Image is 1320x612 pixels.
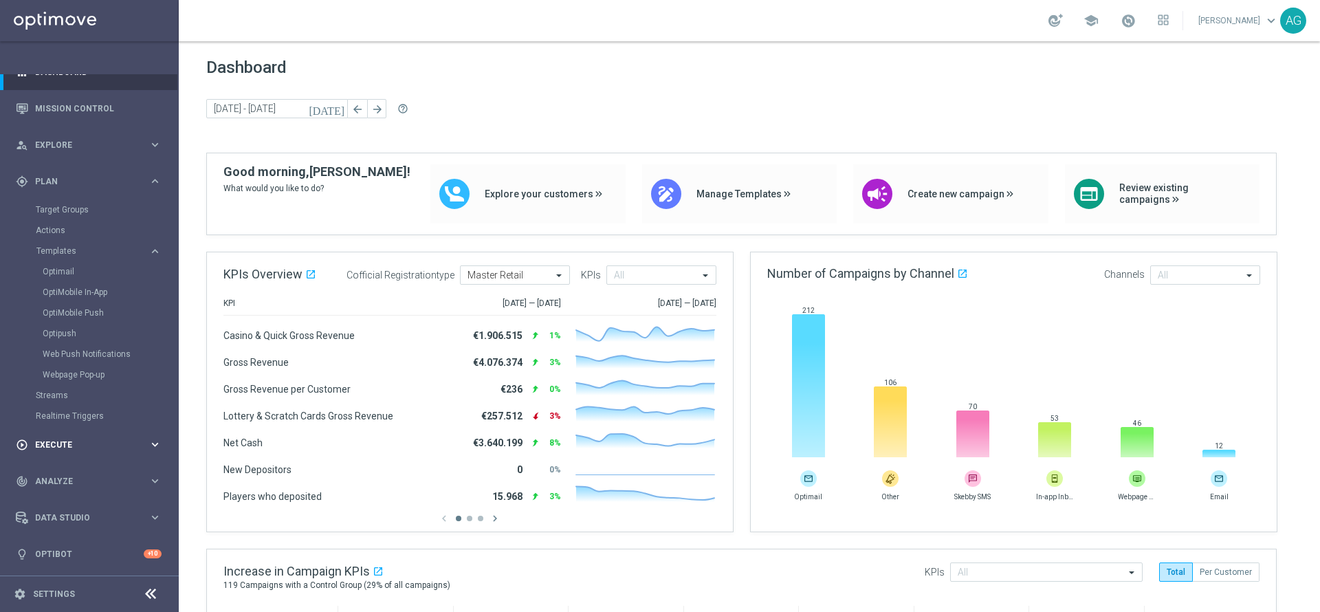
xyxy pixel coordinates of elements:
i: play_circle_outline [16,439,28,451]
div: Streams [36,385,177,406]
a: [PERSON_NAME]keyboard_arrow_down [1197,10,1280,31]
div: Analyze [16,475,148,488]
i: keyboard_arrow_right [148,474,162,488]
div: Templates [36,247,148,255]
div: OptiMobile Push [43,303,177,323]
div: Data Studio [16,512,148,524]
span: keyboard_arrow_down [1264,13,1279,28]
span: Templates [36,247,135,255]
a: Web Push Notifications [43,349,143,360]
button: gps_fixed Plan keyboard_arrow_right [15,176,162,187]
a: Realtime Triggers [36,411,143,422]
i: track_changes [16,475,28,488]
div: AG [1280,8,1306,34]
div: Execute [16,439,148,451]
div: +10 [144,549,162,558]
div: Webpage Pop-up [43,364,177,385]
div: Optibot [16,536,162,572]
span: Data Studio [35,514,148,522]
button: Mission Control [15,103,162,114]
div: Realtime Triggers [36,406,177,426]
div: OptiMobile In-App [43,282,177,303]
a: Optipush [43,328,143,339]
a: OptiMobile In-App [43,287,143,298]
button: person_search Explore keyboard_arrow_right [15,140,162,151]
i: person_search [16,139,28,151]
span: school [1083,13,1099,28]
a: Optimail [43,266,143,277]
div: Target Groups [36,199,177,220]
i: keyboard_arrow_right [148,511,162,524]
div: Web Push Notifications [43,344,177,364]
a: Optibot [35,536,144,572]
div: Templates [36,241,177,385]
i: lightbulb [16,548,28,560]
div: Plan [16,175,148,188]
button: Templates keyboard_arrow_right [36,245,162,256]
i: gps_fixed [16,175,28,188]
button: track_changes Analyze keyboard_arrow_right [15,476,162,487]
button: lightbulb Optibot +10 [15,549,162,560]
span: Explore [35,141,148,149]
i: keyboard_arrow_right [148,245,162,258]
i: settings [14,588,26,600]
i: keyboard_arrow_right [148,438,162,451]
button: Data Studio keyboard_arrow_right [15,512,162,523]
a: Actions [36,225,143,236]
span: Execute [35,441,148,449]
a: Target Groups [36,204,143,215]
div: Explore [16,139,148,151]
a: Streams [36,390,143,401]
div: Mission Control [16,90,162,127]
i: keyboard_arrow_right [148,175,162,188]
a: OptiMobile Push [43,307,143,318]
i: keyboard_arrow_right [148,138,162,151]
a: Settings [33,590,75,598]
div: Optipush [43,323,177,344]
button: equalizer Dashboard [15,67,162,78]
button: play_circle_outline Execute keyboard_arrow_right [15,439,162,450]
div: Optimail [43,261,177,282]
a: Mission Control [35,90,162,127]
div: Actions [36,220,177,241]
span: Analyze [35,477,148,485]
span: Plan [35,177,148,186]
a: Webpage Pop-up [43,369,143,380]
